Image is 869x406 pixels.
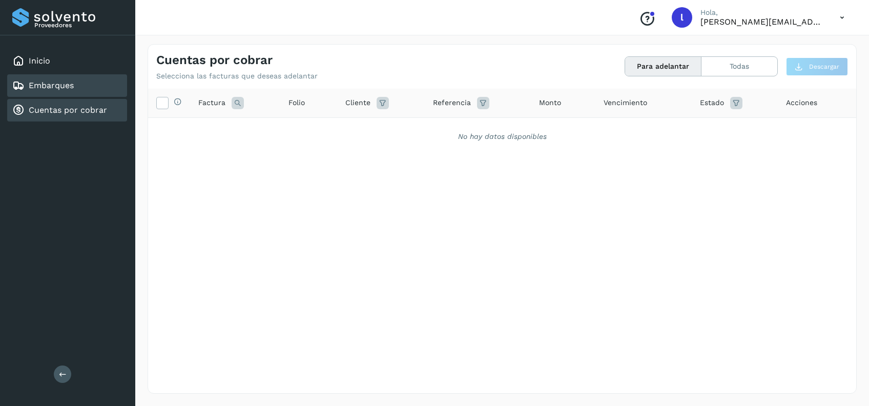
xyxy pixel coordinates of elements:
[701,57,777,76] button: Todas
[29,80,74,90] a: Embarques
[161,131,843,142] div: No hay datos disponibles
[34,22,123,29] p: Proveedores
[700,17,823,27] p: lorena.rojo@serviciosatc.com.mx
[604,97,647,108] span: Vencimiento
[700,8,823,17] p: Hola,
[198,97,225,108] span: Factura
[7,99,127,121] div: Cuentas por cobrar
[29,56,50,66] a: Inicio
[786,97,817,108] span: Acciones
[625,57,701,76] button: Para adelantar
[156,72,318,80] p: Selecciona las facturas que deseas adelantar
[7,74,127,97] div: Embarques
[433,97,471,108] span: Referencia
[809,62,839,71] span: Descargar
[7,50,127,72] div: Inicio
[156,53,273,68] h4: Cuentas por cobrar
[700,97,724,108] span: Estado
[539,97,561,108] span: Monto
[29,105,107,115] a: Cuentas por cobrar
[345,97,370,108] span: Cliente
[288,97,305,108] span: Folio
[786,57,848,76] button: Descargar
